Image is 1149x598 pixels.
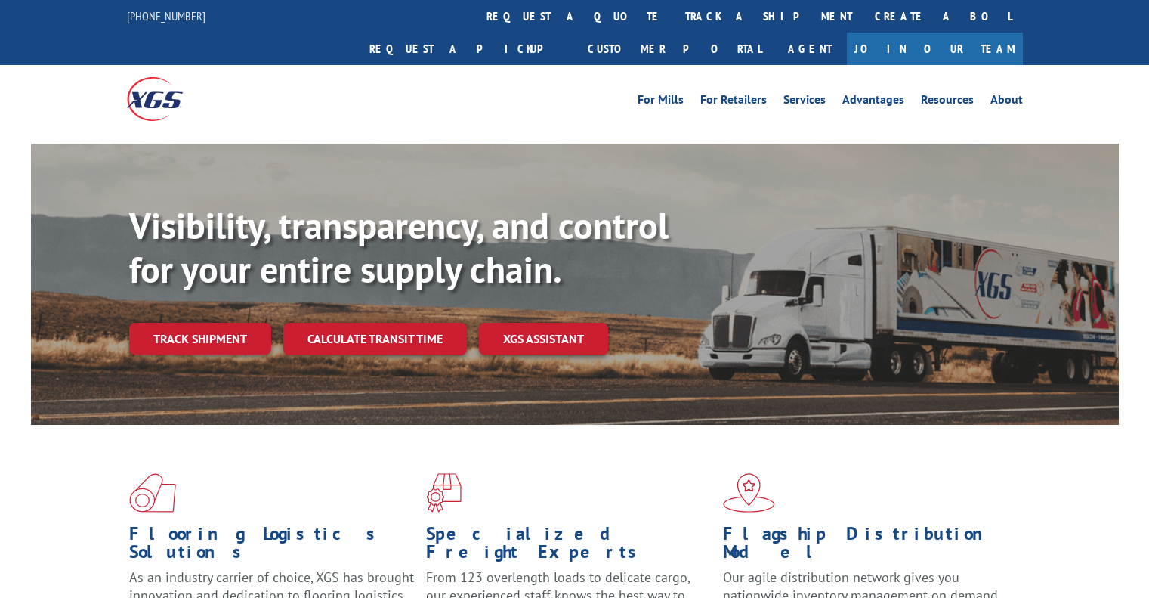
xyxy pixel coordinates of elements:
img: xgs-icon-focused-on-flooring-red [426,473,462,513]
a: Request a pickup [358,33,576,65]
h1: Specialized Freight Experts [426,525,712,569]
a: Track shipment [129,323,271,355]
a: Services [783,94,826,110]
a: Agent [773,33,847,65]
a: Calculate transit time [283,323,467,355]
img: xgs-icon-total-supply-chain-intelligence-red [129,473,176,513]
a: [PHONE_NUMBER] [127,8,205,23]
a: Advantages [842,94,904,110]
a: About [990,94,1023,110]
a: Resources [921,94,974,110]
a: Customer Portal [576,33,773,65]
a: XGS ASSISTANT [479,323,608,355]
h1: Flagship Distribution Model [723,525,1008,569]
a: For Mills [638,94,684,110]
b: Visibility, transparency, and control for your entire supply chain. [129,202,669,293]
a: For Retailers [700,94,767,110]
a: Join Our Team [847,33,1023,65]
img: xgs-icon-flagship-distribution-model-red [723,473,775,513]
h1: Flooring Logistics Solutions [129,525,415,569]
